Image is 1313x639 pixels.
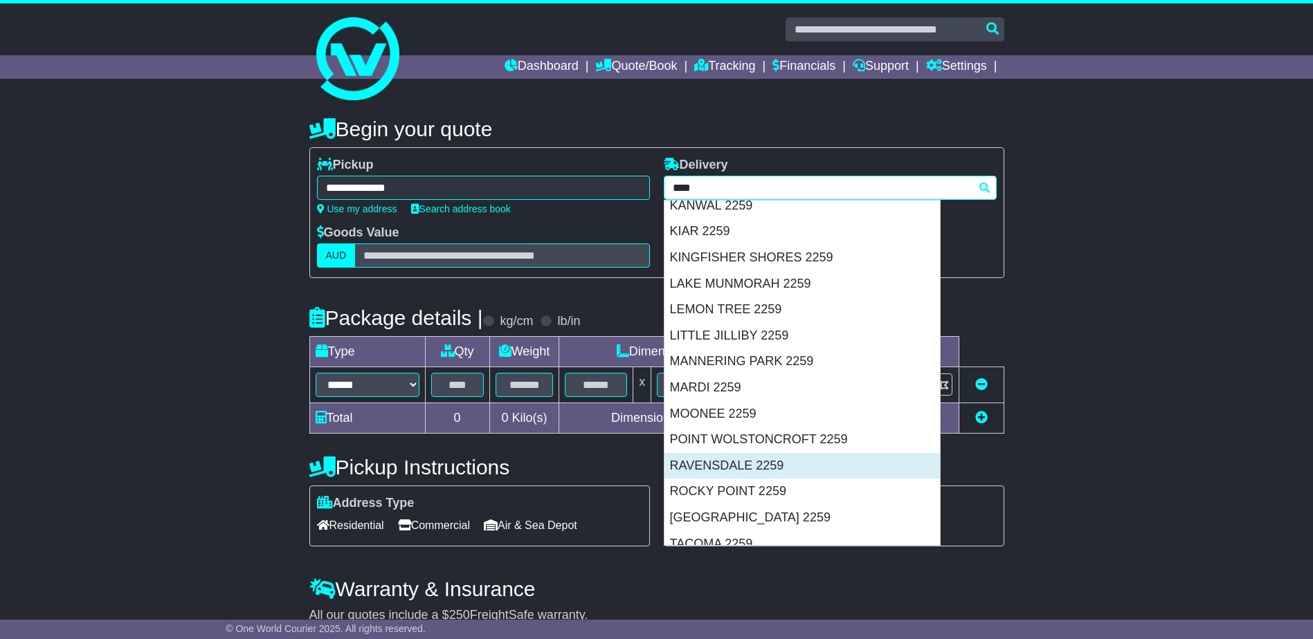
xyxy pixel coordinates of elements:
[309,456,650,479] h4: Pickup Instructions
[317,158,374,173] label: Pickup
[557,314,580,329] label: lb/in
[317,515,384,536] span: Residential
[309,403,425,434] td: Total
[425,337,489,367] td: Qty
[975,378,988,391] a: Remove this item
[664,271,940,297] div: LAKE MUNMORAH 2259
[664,505,940,531] div: [GEOGRAPHIC_DATA] 2259
[559,403,817,434] td: Dimensions in Centimetre(s)
[664,245,940,271] div: KINGFISHER SHORES 2259
[926,55,987,79] a: Settings
[500,314,533,329] label: kg/cm
[633,367,651,403] td: x
[309,118,1004,140] h4: Begin your quote
[595,55,677,79] a: Quote/Book
[664,176,997,200] typeahead: Please provide city
[309,337,425,367] td: Type
[489,403,559,434] td: Kilo(s)
[425,403,489,434] td: 0
[309,306,483,329] h4: Package details |
[309,608,1004,623] div: All our quotes include a $ FreightSafe warranty.
[501,411,508,425] span: 0
[505,55,579,79] a: Dashboard
[489,337,559,367] td: Weight
[664,375,940,401] div: MARDI 2259
[853,55,909,79] a: Support
[559,337,817,367] td: Dimensions (L x W x H)
[664,531,940,557] div: TACOMA 2259
[664,219,940,245] div: KIAR 2259
[317,243,356,268] label: AUD
[664,479,940,505] div: ROCKY POINT 2259
[975,411,988,425] a: Add new item
[484,515,577,536] span: Air & Sea Depot
[664,349,940,375] div: MANNERING PARK 2259
[664,427,940,453] div: POINT WOLSTONCROFT 2259
[226,623,426,634] span: © One World Courier 2025. All rights reserved.
[309,577,1004,600] h4: Warranty & Insurance
[664,401,940,427] div: MOONEE 2259
[449,608,470,622] span: 250
[664,453,940,479] div: RAVENSDALE 2259
[317,203,397,214] a: Use my address
[398,515,470,536] span: Commercial
[664,193,940,219] div: KANWAL 2259
[772,55,835,79] a: Financials
[664,297,940,323] div: LEMON TREE 2259
[664,323,940,349] div: LITTLE JILLIBY 2259
[411,203,511,214] a: Search address book
[317,225,399,241] label: Goods Value
[664,158,728,173] label: Delivery
[694,55,755,79] a: Tracking
[317,496,415,511] label: Address Type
